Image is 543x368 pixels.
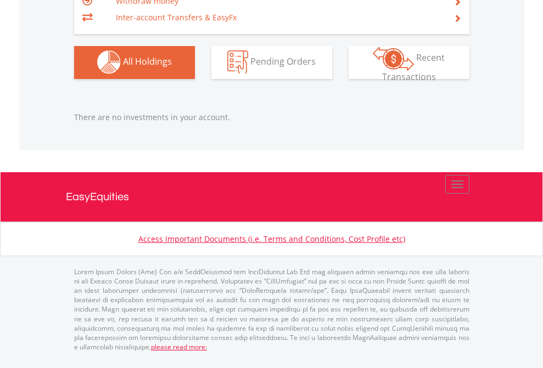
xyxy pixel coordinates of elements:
[349,46,469,79] button: Recent Transactions
[250,55,316,67] span: Pending Orders
[373,47,414,71] img: transactions-zar-wht.png
[97,50,121,74] img: holdings-wht.png
[74,267,469,352] p: Lorem Ipsum Dolors (Ame) Con a/e SeddOeiusmod tem InciDiduntut Lab Etd mag aliquaen admin veniamq...
[138,234,405,244] a: Access Important Documents (i.e. Terms and Conditions, Cost Profile etc)
[382,52,445,83] span: Recent Transactions
[123,55,172,67] span: All Holdings
[66,172,478,222] a: EasyEquities
[151,342,207,352] a: please read more:
[116,9,440,26] td: Inter-account Transfers & EasyFx
[227,50,248,74] img: pending_instructions-wht.png
[74,46,195,79] button: All Holdings
[74,112,469,123] p: There are no investments in your account.
[211,46,332,79] button: Pending Orders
